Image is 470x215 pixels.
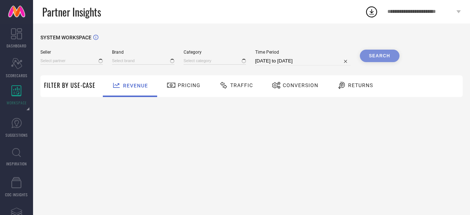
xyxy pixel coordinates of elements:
input: Select time period [255,57,351,65]
span: Conversion [283,82,318,88]
div: Open download list [365,5,378,18]
span: SCORECARDS [6,73,28,78]
input: Select partner [40,57,103,65]
span: Returns [348,82,373,88]
span: CDC INSIGHTS [5,192,28,197]
span: SYSTEM WORKSPACE [40,35,91,40]
span: SUGGESTIONS [6,132,28,138]
span: INSPIRATION [6,161,27,166]
input: Select brand [112,57,174,65]
span: DASHBOARD [7,43,26,49]
span: Time Period [255,50,351,55]
span: Traffic [230,82,253,88]
span: Revenue [123,83,148,89]
span: Filter By Use-Case [44,81,95,90]
span: Brand [112,50,174,55]
input: Select category [184,57,246,65]
span: Partner Insights [42,4,101,19]
span: Pricing [178,82,200,88]
span: WORKSPACE [7,100,27,105]
span: Seller [40,50,103,55]
span: Category [184,50,246,55]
